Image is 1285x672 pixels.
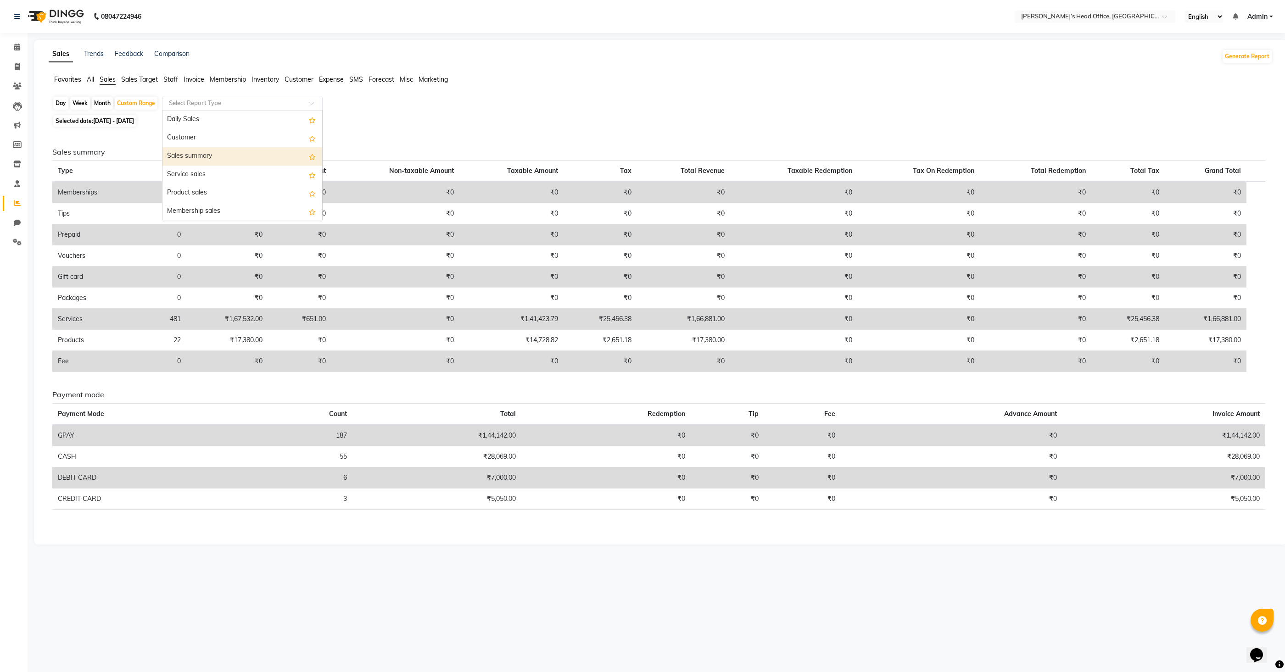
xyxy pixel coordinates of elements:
[564,288,637,309] td: ₹0
[162,166,322,184] div: Service sales
[352,425,522,446] td: ₹1,44,142.00
[1130,167,1159,175] span: Total Tax
[764,467,841,488] td: ₹0
[121,75,158,83] span: Sales Target
[1165,245,1247,267] td: ₹0
[268,351,331,372] td: ₹0
[319,75,344,83] span: Expense
[162,184,322,202] div: Product sales
[1091,288,1165,309] td: ₹0
[309,188,316,199] span: Add this report to Favorites List
[163,75,178,83] span: Staff
[858,330,980,351] td: ₹0
[980,309,1091,330] td: ₹0
[1031,167,1086,175] span: Total Redemption
[137,245,186,267] td: 0
[1165,267,1247,288] td: ₹0
[521,425,691,446] td: ₹0
[162,202,322,221] div: Membership sales
[564,351,637,372] td: ₹0
[521,488,691,509] td: ₹0
[186,245,268,267] td: ₹0
[70,97,90,110] div: Week
[349,75,363,83] span: SMS
[52,309,137,330] td: Services
[53,115,136,127] span: Selected date:
[841,467,1062,488] td: ₹0
[329,410,347,418] span: Count
[184,75,204,83] span: Invoice
[1205,167,1241,175] span: Grand Total
[331,309,459,330] td: ₹0
[52,351,137,372] td: Fee
[137,267,186,288] td: 0
[186,267,268,288] td: ₹0
[352,467,522,488] td: ₹7,000.00
[637,182,730,203] td: ₹0
[980,203,1091,224] td: ₹0
[980,267,1091,288] td: ₹0
[268,224,331,245] td: ₹0
[459,351,564,372] td: ₹0
[1062,467,1265,488] td: ₹7,000.00
[858,224,980,245] td: ₹0
[1062,446,1265,467] td: ₹28,069.00
[764,446,841,467] td: ₹0
[52,488,252,509] td: CREDIT CARD
[49,46,73,62] a: Sales
[162,111,322,129] div: Daily Sales
[309,151,316,162] span: Add this report to Favorites List
[52,148,1265,156] h6: Sales summary
[730,351,858,372] td: ₹0
[268,288,331,309] td: ₹0
[252,425,352,446] td: 187
[389,167,454,175] span: Non-taxable Amount
[154,50,190,58] a: Comparison
[691,446,764,467] td: ₹0
[137,309,186,330] td: 481
[564,245,637,267] td: ₹0
[1091,182,1165,203] td: ₹0
[400,75,413,83] span: Misc
[1091,224,1165,245] td: ₹0
[186,309,268,330] td: ₹1,67,532.00
[84,50,104,58] a: Trends
[620,167,631,175] span: Tax
[137,330,186,351] td: 22
[1062,425,1265,446] td: ₹1,44,142.00
[309,133,316,144] span: Add this report to Favorites List
[459,224,564,245] td: ₹0
[186,288,268,309] td: ₹0
[137,182,186,203] td: 0
[637,224,730,245] td: ₹0
[521,467,691,488] td: ₹0
[1091,309,1165,330] td: ₹25,456.38
[331,182,459,203] td: ₹0
[52,224,137,245] td: Prepaid
[459,330,564,351] td: ₹14,728.82
[87,75,94,83] span: All
[459,288,564,309] td: ₹0
[1165,203,1247,224] td: ₹0
[730,288,858,309] td: ₹0
[52,267,137,288] td: Gift card
[23,4,86,29] img: logo
[52,390,1265,399] h6: Payment mode
[137,203,186,224] td: 0
[331,288,459,309] td: ₹0
[858,245,980,267] td: ₹0
[858,182,980,203] td: ₹0
[841,488,1062,509] td: ₹0
[419,75,448,83] span: Marketing
[637,267,730,288] td: ₹0
[637,330,730,351] td: ₹17,380.00
[285,75,313,83] span: Customer
[980,224,1091,245] td: ₹0
[841,425,1062,446] td: ₹0
[52,182,137,203] td: Memberships
[52,288,137,309] td: Packages
[1091,267,1165,288] td: ₹0
[459,245,564,267] td: ₹0
[459,267,564,288] td: ₹0
[352,488,522,509] td: ₹5,050.00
